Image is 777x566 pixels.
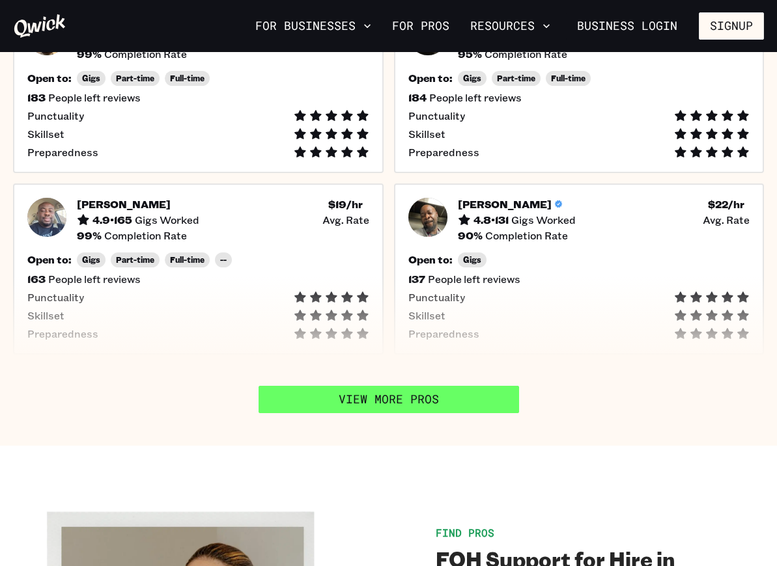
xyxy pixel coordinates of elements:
span: Punctuality [408,291,465,304]
span: Preparedness [27,327,98,340]
span: Part-time [497,74,535,83]
h5: Open to: [408,253,453,266]
h5: 183 [27,91,46,104]
h5: 99 % [77,47,102,61]
span: Full-time [170,255,205,265]
button: Pro headshot[PERSON_NAME]4.8•131Gigs Worked$22/hr Avg. Rate90%Completion RateOpen to:Gigs137Peopl... [394,183,765,355]
a: Business Login [566,12,688,40]
button: Pro headshot[PERSON_NAME]4.9•184Gigs Worked$22/hr Avg. Rate99%Completion RateOpen to:GigsPart-tim... [13,2,384,173]
span: Preparedness [27,146,98,159]
span: Completion Rate [485,47,567,61]
span: -- [220,255,227,265]
h5: 90 % [458,229,483,242]
h5: 95 % [458,47,482,61]
span: Skillset [408,309,445,322]
span: Punctuality [27,109,84,122]
h5: $ 19 /hr [328,198,363,211]
span: Completion Rate [485,229,568,242]
h5: [PERSON_NAME] [458,198,552,211]
h5: 184 [408,91,427,104]
span: Punctuality [27,291,84,304]
h5: 163 [27,273,46,286]
button: Signup [699,12,764,40]
a: View More Pros [259,386,519,413]
span: Preparedness [408,146,479,159]
span: Completion Rate [104,229,187,242]
span: Completion Rate [104,47,187,61]
button: Pro headshot[PERSON_NAME]4.9•182Gigs Worked$20/hr Avg. Rate95%Completion RateOpen to:GigsPart-tim... [394,2,765,173]
span: Gigs [82,74,100,83]
h5: $ 22 /hr [708,198,744,211]
span: Find Pros [436,526,494,539]
span: Avg. Rate [703,213,750,226]
button: Resources [465,15,556,37]
span: Full-time [170,74,205,83]
h5: Open to: [27,253,72,266]
span: Part-time [116,74,154,83]
span: People left reviews [48,273,141,286]
span: People left reviews [428,273,520,286]
span: Skillset [27,309,64,322]
span: Gigs [463,74,481,83]
span: Avg. Rate [322,213,369,226]
span: Gigs Worked [511,213,576,226]
h5: 4.9 • 165 [92,213,132,226]
span: Preparedness [408,327,479,340]
h5: [PERSON_NAME] [77,198,171,211]
button: For Businesses [250,15,376,37]
span: Skillset [27,128,64,141]
h5: Open to: [27,72,72,85]
h5: 137 [408,273,425,286]
span: People left reviews [48,91,141,104]
span: Gigs Worked [135,213,199,226]
img: Pro headshot [408,198,447,237]
img: Pro headshot [27,198,66,237]
span: Part-time [116,255,154,265]
button: Pro headshot[PERSON_NAME]4.9•165Gigs Worked$19/hr Avg. Rate99%Completion RateOpen to:GigsPart-tim... [13,183,384,355]
span: Punctuality [408,109,465,122]
a: For Pros [387,15,455,37]
h5: 4.8 • 131 [473,213,509,226]
span: People left reviews [429,91,522,104]
span: Skillset [408,128,445,141]
span: Full-time [551,74,586,83]
span: Gigs [463,255,481,265]
h5: 99 % [77,229,102,242]
span: Gigs [82,255,100,265]
h5: Open to: [408,72,453,85]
